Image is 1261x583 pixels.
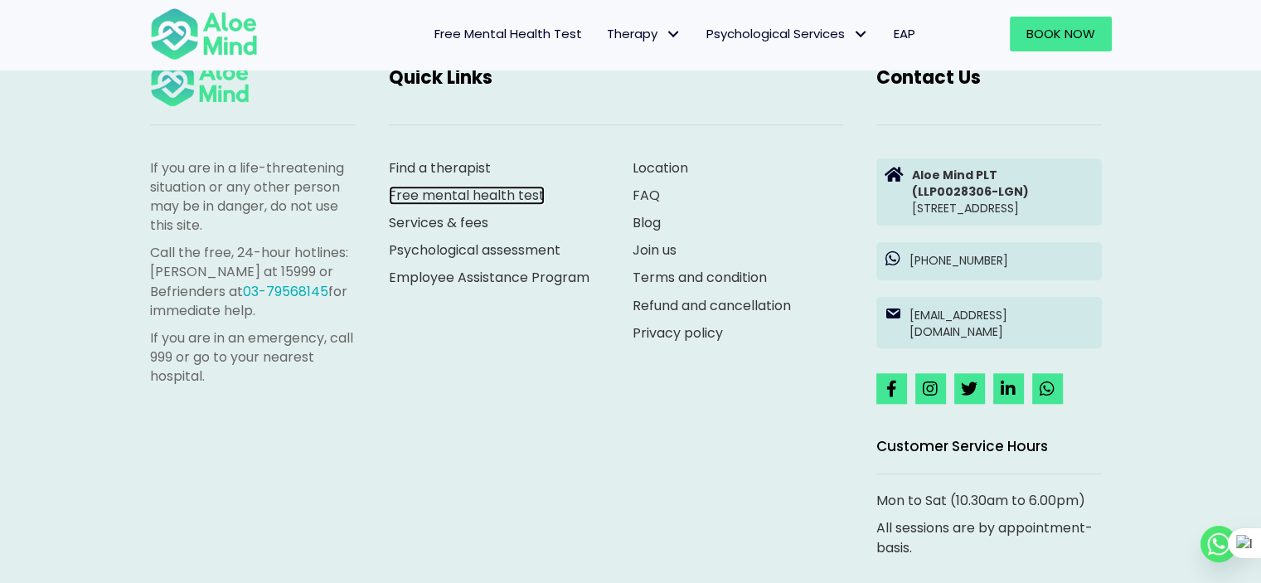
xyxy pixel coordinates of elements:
a: Privacy policy [633,323,723,343]
nav: Menu [279,17,928,51]
img: Aloe mind Logo [150,57,250,108]
span: Therapy [607,25,681,42]
a: [EMAIL_ADDRESS][DOMAIN_NAME] [876,297,1102,349]
a: Free Mental Health Test [422,17,594,51]
span: Free Mental Health Test [434,25,582,42]
span: Therapy: submenu [662,22,686,46]
p: Mon to Sat (10.30am to 6.00pm) [876,491,1102,510]
p: [EMAIL_ADDRESS][DOMAIN_NAME] [909,307,1094,341]
a: Aloe Mind PLT(LLP0028306-LGN)[STREET_ADDRESS] [876,158,1102,226]
a: FAQ [633,186,660,205]
a: Blog [633,213,661,232]
a: Terms and condition [633,268,767,287]
a: Free mental health test [389,186,545,205]
a: Whatsapp [1200,526,1237,562]
a: 03-79568145 [243,282,328,301]
a: Join us [633,240,677,260]
a: Book Now [1010,17,1112,51]
p: Call the free, 24-hour hotlines: [PERSON_NAME] at 15999 or Befrienders at for immediate help. [150,243,356,320]
p: [STREET_ADDRESS] [912,167,1094,217]
span: Psychological Services [706,25,869,42]
span: Customer Service Hours [876,436,1048,456]
a: [PHONE_NUMBER] [876,242,1102,280]
span: EAP [894,25,915,42]
a: Psychological assessment [389,240,560,260]
p: [PHONE_NUMBER] [909,252,1094,269]
a: Employee Assistance Program [389,268,589,287]
strong: Aloe Mind PLT [912,167,997,183]
a: TherapyTherapy: submenu [594,17,694,51]
a: Refund and cancellation [633,296,791,315]
a: Location [633,158,688,177]
span: Psychological Services: submenu [849,22,873,46]
p: If you are in an emergency, call 999 or go to your nearest hospital. [150,328,356,386]
a: EAP [881,17,928,51]
p: If you are in a life-threatening situation or any other person may be in danger, do not use this ... [150,158,356,236]
p: All sessions are by appointment-basis. [876,518,1102,556]
a: Services & fees [389,213,488,232]
img: Aloe mind Logo [150,7,258,61]
span: Quick Links [389,65,492,90]
strong: (LLP0028306-LGN) [912,183,1029,200]
a: Psychological ServicesPsychological Services: submenu [694,17,881,51]
a: Find a therapist [389,158,491,177]
span: Book Now [1026,25,1095,42]
span: Contact Us [876,65,981,90]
